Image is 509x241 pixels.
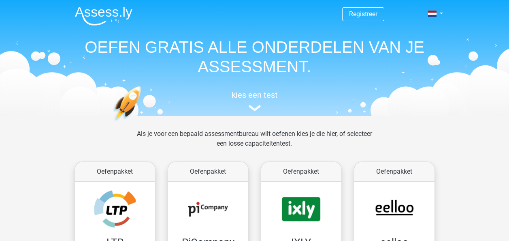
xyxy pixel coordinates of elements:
[75,6,132,26] img: Assessly
[349,10,377,18] a: Registreer
[249,105,261,111] img: assessment
[68,90,441,100] h5: kies een test
[68,90,441,112] a: kies een test
[68,37,441,76] h1: OEFEN GRATIS ALLE ONDERDELEN VAN JE ASSESSMENT.
[130,129,379,158] div: Als je voor een bepaald assessmentbureau wilt oefenen kies je die hier, of selecteer een losse ca...
[113,86,173,159] img: oefenen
